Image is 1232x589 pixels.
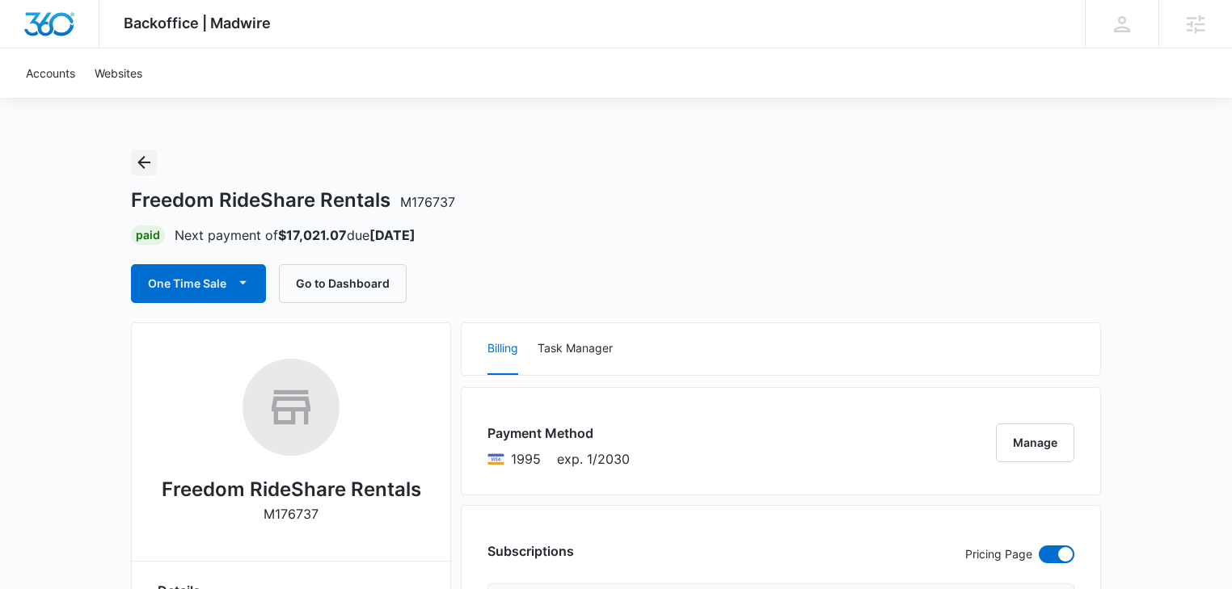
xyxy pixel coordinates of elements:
h3: Subscriptions [487,541,574,561]
h2: Freedom RideShare Rentals [162,475,421,504]
button: Billing [487,323,518,375]
span: Visa ending with [511,449,541,469]
button: Manage [996,423,1074,462]
button: Task Manager [538,323,613,375]
a: Accounts [16,48,85,98]
span: M176737 [400,194,455,210]
p: Next payment of due [175,225,416,245]
h3: Payment Method [487,423,630,443]
strong: $17,021.07 [278,227,347,243]
p: Pricing Page [965,545,1032,563]
span: Backoffice | Madwire [124,15,271,32]
button: Back [131,149,157,175]
span: exp. 1/2030 [557,449,630,469]
strong: [DATE] [369,227,416,243]
h1: Freedom RideShare Rentals [131,188,455,212]
p: M176737 [264,504,319,524]
button: One Time Sale [131,264,266,303]
div: Paid [131,225,165,245]
a: Websites [85,48,152,98]
button: Go to Dashboard [279,264,407,303]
